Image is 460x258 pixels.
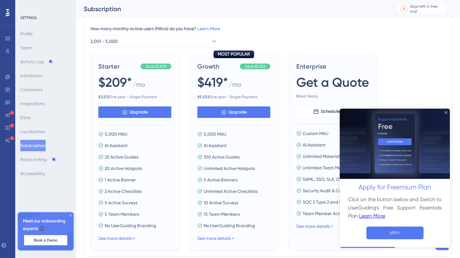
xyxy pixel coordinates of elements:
[204,176,238,184] span: 5 Active Banners
[19,103,45,112] a: Learn More
[105,153,138,161] span: 25 Active Guides
[245,64,265,69] span: Save $2,156
[98,95,109,99] b: $ 2,512
[204,153,240,161] span: 100 Active Guides
[98,62,138,71] span: Starter
[105,222,156,229] span: No UserGuiding Branding
[197,106,270,118] button: Upgrade
[20,70,43,81] button: Installation
[303,210,356,217] span: Team Member Activity Log
[197,236,234,241] a: See more details >
[90,35,217,48] button: 2,001 - 5,000
[303,153,341,160] span: Unlimited Materials
[8,87,102,112] h3: Click on the button below and Switch to UserGuiding's Free Support Essentials Plan.
[2,4,13,15] img: launcher-image-alternative-text
[204,187,258,195] span: Unlimited Active Checklists
[410,4,445,14] div: days left in free trial
[133,80,145,92] span: / mo
[321,108,352,115] span: Schedule a Call
[303,187,360,194] span: Security Audit & Compliance
[20,15,72,20] div: SETTINGS
[197,94,270,99] span: One year - Single Payment
[228,108,247,116] span: Upgrade
[20,126,45,137] button: Localization
[23,217,69,233] span: Meet our onboarding experts 🎧
[98,106,171,118] button: Upgrade
[98,73,132,91] span: $209*
[303,130,328,137] span: Custom MAU
[296,62,369,71] span: Enterprise
[20,84,43,95] button: Containers
[20,140,46,151] button: Subscription
[105,165,142,172] span: 20 Active Hotspots
[98,94,171,99] span: One year - Single Payment
[105,176,136,184] span: 1 Active Banner
[20,112,31,123] button: Data
[296,106,369,117] button: Schedule a Call
[197,62,237,71] span: Growth
[98,236,135,241] a: See more details >
[20,56,53,67] button: Activity Log
[105,187,142,195] span: 2 Active Checklists
[197,26,220,31] a: Learn More
[204,165,255,172] span: Unlimited Active Hotspots
[197,95,209,99] b: $ 5,032
[403,6,405,11] div: 0
[129,108,148,116] span: Upgrade
[20,28,33,39] button: Profile
[24,235,67,245] button: Book a Demo
[204,210,240,218] span: 15 Team Members
[296,94,369,99] span: Billed Yearly
[105,199,137,207] span: 5 Active Surveys
[27,118,84,131] button: APPLY
[105,3,108,5] div: Close Preview
[20,168,45,179] button: Accessibility
[105,142,128,149] span: AI Assistant
[20,154,56,165] button: Rate Limiting
[34,238,57,243] span: Book a Demo
[296,224,333,229] a: See more details >
[146,64,166,69] span: Save $1,076
[90,37,118,45] span: 2,001 - 5,000
[204,130,226,138] span: 5,000 MAU
[105,130,127,138] span: 5,000 MAU
[229,80,241,92] span: / mo
[197,73,228,91] span: $419*
[20,98,45,109] button: Integrations
[303,164,354,172] span: Unlimited Team Members
[90,25,446,32] div: How many monthly active users (MAUs) do you have?
[105,210,139,218] span: 5 Team Members
[5,73,105,84] h2: Apply for Freemium Plan
[204,142,227,149] span: AI Assistant
[84,4,381,13] div: Subscription
[214,51,254,58] div: MOST POPULAR
[303,175,345,183] span: SAML, SSO, SLA, DPA
[20,42,32,53] button: Team
[204,222,255,229] span: No UserGuiding Branding
[303,141,325,149] span: AI Assistant
[303,198,351,206] span: SOC 2 Type 2 and GDPR
[296,73,369,91] span: Get a Quote
[204,199,238,207] span: 10 Active Surveys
